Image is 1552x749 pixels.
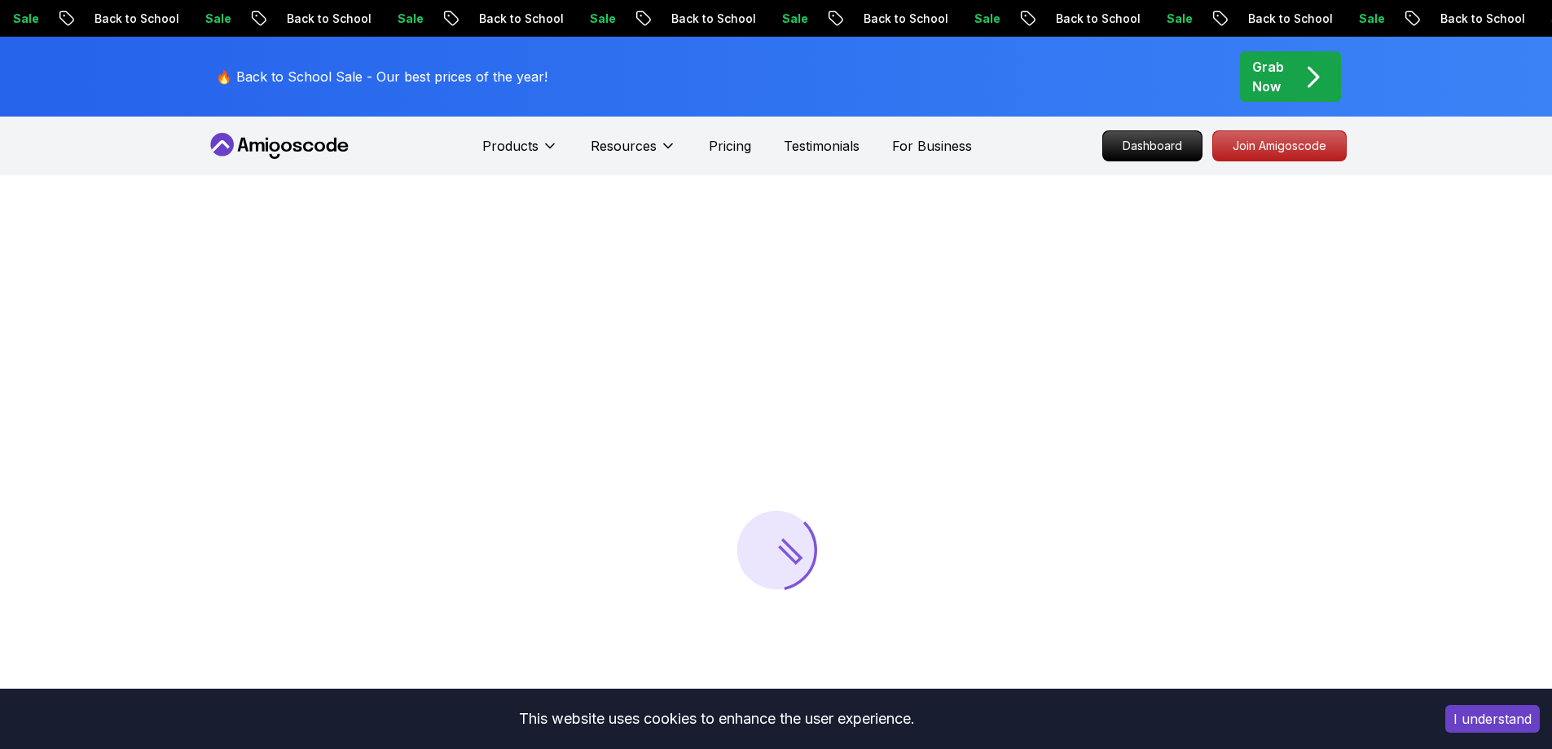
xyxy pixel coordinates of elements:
[745,11,856,27] p: Back to School
[1049,11,1101,27] p: Sale
[1213,131,1346,161] p: Join Amigoscode
[169,11,279,27] p: Back to School
[482,136,558,169] button: Products
[553,11,664,27] p: Back to School
[1445,705,1540,733] button: Accept cookies
[1241,11,1293,27] p: Sale
[472,11,524,27] p: Sale
[1103,131,1202,161] p: Dashboard
[216,67,547,86] p: 🔥 Back to School Sale - Our best prices of the year!
[482,136,539,156] p: Products
[591,136,676,169] button: Resources
[856,11,908,27] p: Sale
[1102,130,1202,161] a: Dashboard
[892,136,972,156] a: For Business
[12,701,1421,737] div: This website uses cookies to enhance the user experience.
[664,11,716,27] p: Sale
[784,136,860,156] a: Testimonials
[1252,57,1284,96] p: Grab Now
[591,136,657,156] p: Resources
[87,11,139,27] p: Sale
[361,11,472,27] p: Back to School
[709,136,751,156] a: Pricing
[1130,11,1241,27] p: Back to School
[279,11,332,27] p: Sale
[1433,11,1485,27] p: Sale
[1212,130,1347,161] a: Join Amigoscode
[1322,11,1433,27] p: Back to School
[938,11,1049,27] p: Back to School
